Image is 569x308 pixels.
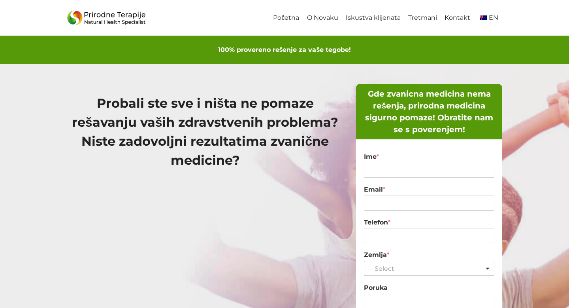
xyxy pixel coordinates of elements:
span: EN [489,14,498,21]
label: Zemlja [364,251,494,259]
a: Tretmani [404,9,441,27]
a: O Novaku [303,9,342,27]
a: en_AUEN [474,9,502,27]
img: Prirodne_Terapije_Logo - Prirodne Terapije [67,8,146,28]
label: Ime [364,153,494,161]
label: Poruka [364,284,494,292]
h6: 100% provereno rešenje za vaše tegobe! [9,45,560,55]
div: —Select— [368,265,485,272]
label: Telefon [364,219,494,227]
nav: Primary Navigation [269,9,502,27]
h1: Probali ste sve i ništa ne pomaze rešavanju vaših zdravstvenih problema? Niste zadovoljni rezulta... [67,94,343,170]
label: Email [364,186,494,194]
a: Iskustva klijenata [342,9,404,27]
h5: Gde zvanicna medicina nema rešenja, prirodna medicina sigurno pomaze! Obratite nam se s poverenjem! [360,88,498,135]
a: Kontakt [441,9,474,27]
a: Početna [269,9,303,27]
img: English [480,15,487,20]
